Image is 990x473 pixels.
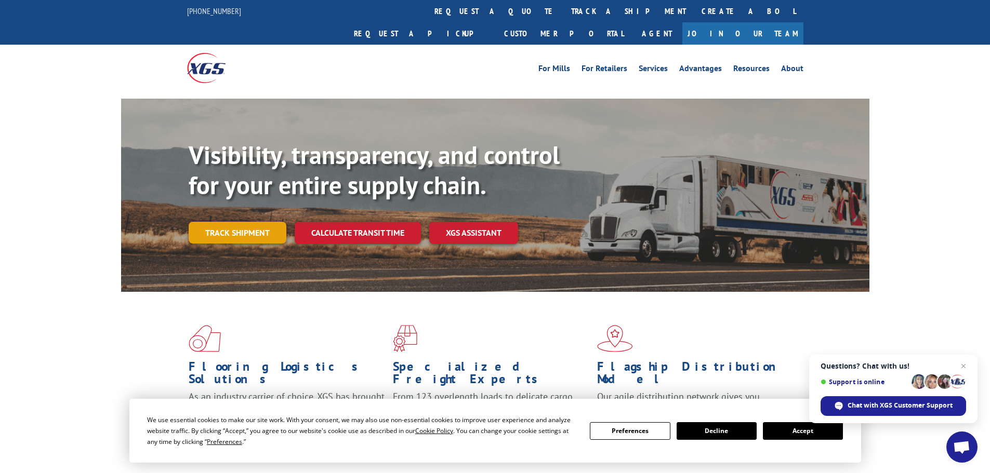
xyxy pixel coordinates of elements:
a: Join Our Team [682,22,803,45]
img: xgs-icon-flagship-distribution-model-red [597,325,633,352]
img: xgs-icon-total-supply-chain-intelligence-red [189,325,221,352]
span: Preferences [207,437,242,446]
span: Chat with XGS Customer Support [848,401,953,410]
span: Close chat [957,360,970,372]
a: About [781,64,803,76]
span: As an industry carrier of choice, XGS has brought innovation and dedication to flooring logistics... [189,390,385,427]
button: Decline [677,422,757,440]
a: [PHONE_NUMBER] [187,6,241,16]
span: Questions? Chat with us! [821,362,966,370]
span: Our agile distribution network gives you nationwide inventory management on demand. [597,390,788,415]
span: Cookie Policy [415,426,453,435]
div: Chat with XGS Customer Support [821,396,966,416]
button: Preferences [590,422,670,440]
a: Calculate transit time [295,222,421,244]
a: For Mills [538,64,570,76]
a: For Retailers [582,64,627,76]
a: XGS ASSISTANT [429,222,518,244]
a: Resources [733,64,770,76]
div: Open chat [946,431,978,463]
h1: Specialized Freight Experts [393,360,589,390]
span: Support is online [821,378,908,386]
a: Customer Portal [496,22,631,45]
a: Request a pickup [346,22,496,45]
div: Cookie Consent Prompt [129,399,861,463]
h1: Flagship Distribution Model [597,360,794,390]
button: Accept [763,422,843,440]
b: Visibility, transparency, and control for your entire supply chain. [189,139,560,201]
a: Agent [631,22,682,45]
img: xgs-icon-focused-on-flooring-red [393,325,417,352]
a: Services [639,64,668,76]
a: Track shipment [189,222,286,244]
p: From 123 overlength loads to delicate cargo, our experienced staff knows the best way to move you... [393,390,589,437]
h1: Flooring Logistics Solutions [189,360,385,390]
a: Advantages [679,64,722,76]
div: We use essential cookies to make our site work. With your consent, we may also use non-essential ... [147,414,577,447]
